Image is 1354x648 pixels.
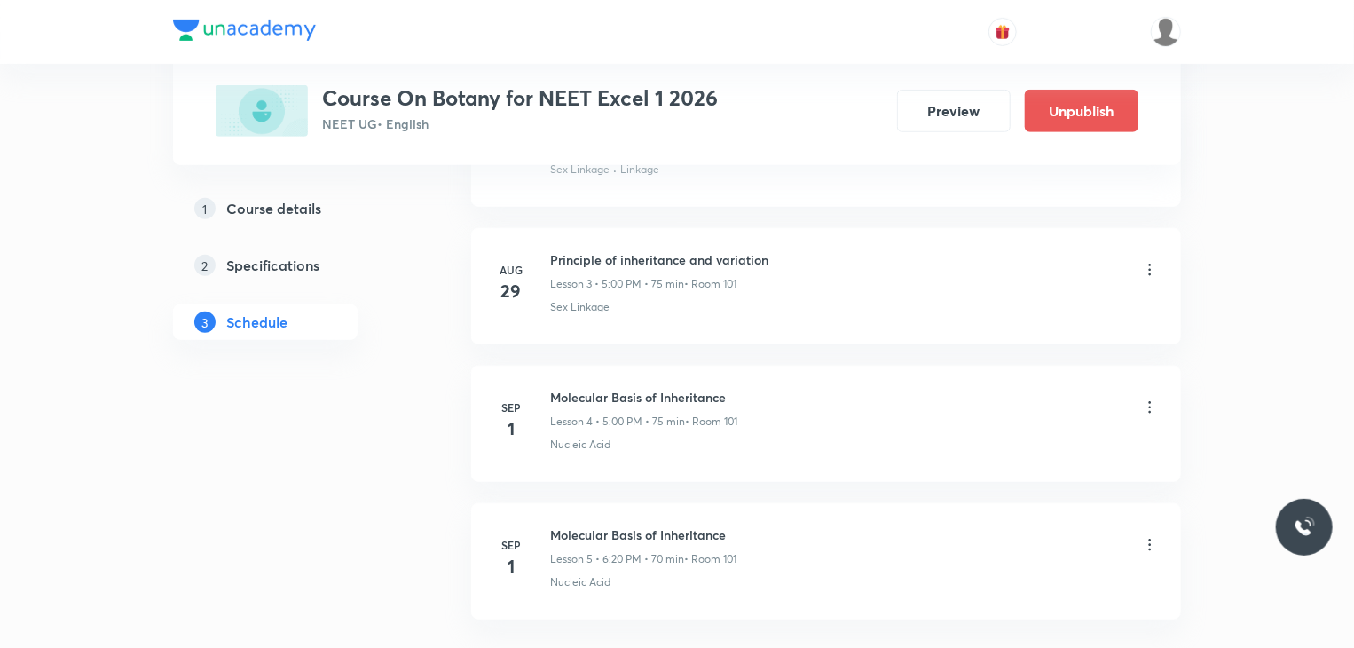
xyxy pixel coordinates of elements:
[995,24,1011,40] img: avatar
[550,437,610,453] p: Nucleic Acid
[1294,517,1315,538] img: ttu
[493,399,529,415] h6: Sep
[493,262,529,278] h6: Aug
[613,162,617,178] div: ·
[620,162,659,178] p: Linkage
[493,537,529,553] h6: Sep
[684,276,736,292] p: • Room 101
[226,255,319,276] h5: Specifications
[226,312,287,333] h5: Schedule
[1025,90,1138,132] button: Unpublish
[550,388,737,407] h6: Molecular Basis of Inheritance
[988,18,1017,46] button: avatar
[550,276,684,292] p: Lesson 3 • 5:00 PM • 75 min
[1151,17,1181,47] img: Athira
[550,414,685,430] p: Lesson 4 • 5:00 PM • 75 min
[550,162,610,178] p: Sex Linkage
[322,85,718,111] h3: Course On Botany for NEET Excel 1 2026
[194,255,216,276] p: 2
[550,250,768,269] h6: Principle of inheritance and variation
[194,312,216,333] p: 3
[322,115,718,133] p: NEET UG • English
[897,90,1011,132] button: Preview
[550,526,736,544] h6: Molecular Basis of Inheritance
[226,198,321,219] h5: Course details
[493,415,529,442] h4: 1
[173,248,414,283] a: 2Specifications
[550,574,610,590] p: Nucleic Acid
[493,278,529,304] h4: 29
[493,553,529,580] h4: 1
[550,299,610,315] p: Sex Linkage
[685,414,737,430] p: • Room 101
[173,191,414,226] a: 1Course details
[684,551,736,567] p: • Room 101
[173,20,316,45] a: Company Logo
[173,20,316,41] img: Company Logo
[216,85,308,137] img: 55BFBBDA-C4E6-4FDA-B528-CD7C23696A95_plus.png
[194,198,216,219] p: 1
[550,551,684,567] p: Lesson 5 • 6:20 PM • 70 min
